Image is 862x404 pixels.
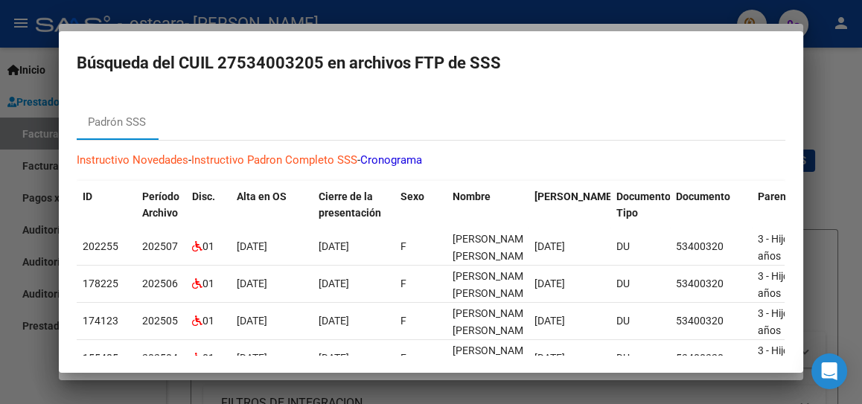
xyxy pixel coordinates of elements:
span: Alta en OS [237,190,287,202]
span: [DATE] [319,240,349,252]
span: [DATE] [237,315,267,327]
span: Sexo [400,190,424,202]
div: 01 [192,312,225,330]
datatable-header-cell: Cierre de la presentación [313,181,395,230]
a: Instructivo Novedades [77,153,188,167]
span: 202255 [83,240,118,252]
div: 01 [192,350,225,367]
span: [DATE] [237,240,267,252]
datatable-header-cell: Nombre [447,181,529,230]
span: 174123 [83,315,118,327]
span: Disc. [192,190,215,202]
span: 155485 [83,352,118,364]
div: 53400320 [676,238,746,255]
div: 53400320 [676,312,746,330]
span: [DATE] [319,278,349,289]
span: 202506 [142,278,178,289]
span: [DATE] [237,278,267,289]
span: Período Archivo [142,190,179,219]
span: [DATE] [319,352,349,364]
h2: Búsqueda del CUIL 27534003205 en archivos FTP de SSS [77,49,785,77]
span: Documento [676,190,730,202]
a: Instructivo Padron Completo SSS [191,153,357,167]
span: [DATE] [534,352,565,364]
span: 202504 [142,352,178,364]
span: [DATE] [534,315,565,327]
datatable-header-cell: Período Archivo [136,181,186,230]
span: F [400,315,406,327]
a: Cronograma [360,153,422,167]
span: ID [83,190,92,202]
datatable-header-cell: Documento [670,181,752,230]
span: 178225 [83,278,118,289]
p: - - [77,152,785,169]
span: 202505 [142,315,178,327]
span: [PERSON_NAME]. [534,190,618,202]
span: F [400,278,406,289]
span: Nombre [453,190,491,202]
span: [DATE] [534,278,565,289]
div: 53400320 [676,350,746,367]
div: DU [616,238,664,255]
span: [DATE] [319,315,349,327]
div: Open Intercom Messenger [811,353,847,389]
span: BARROS, DANEI NAIARA [453,270,532,299]
datatable-header-cell: Fecha Nac. [529,181,610,230]
datatable-header-cell: Disc. [186,181,231,230]
span: [DATE] [534,240,565,252]
datatable-header-cell: Alta en OS [231,181,313,230]
datatable-header-cell: Sexo [395,181,447,230]
span: 3 - Hijo < 21 años [758,344,811,373]
div: Padrón SSS [88,114,146,131]
div: DU [616,350,664,367]
span: Parentesco [758,190,812,202]
datatable-header-cell: Parentesco [752,181,834,230]
span: 3 - Hijo < 21 años [758,307,811,336]
span: Cierre de la presentación [319,190,381,219]
span: 202507 [142,240,178,252]
span: F [400,240,406,252]
datatable-header-cell: Documento Tipo [610,181,670,230]
div: 01 [192,275,225,292]
span: [DATE] [237,352,267,364]
div: DU [616,312,664,330]
span: Documento Tipo [616,190,671,219]
span: 3 - Hijo < 21 años [758,270,811,299]
span: F [400,352,406,364]
datatable-header-cell: ID [77,181,136,230]
span: BARROS, DANEI NAIARA [453,344,532,373]
div: DU [616,275,664,292]
span: BARROS, DANEI NAIARA [453,233,532,262]
span: BARROS, DANEI NAIARA [453,307,532,336]
div: 53400320 [676,275,746,292]
div: 01 [192,238,225,255]
span: 3 - Hijo < 21 años [758,233,811,262]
